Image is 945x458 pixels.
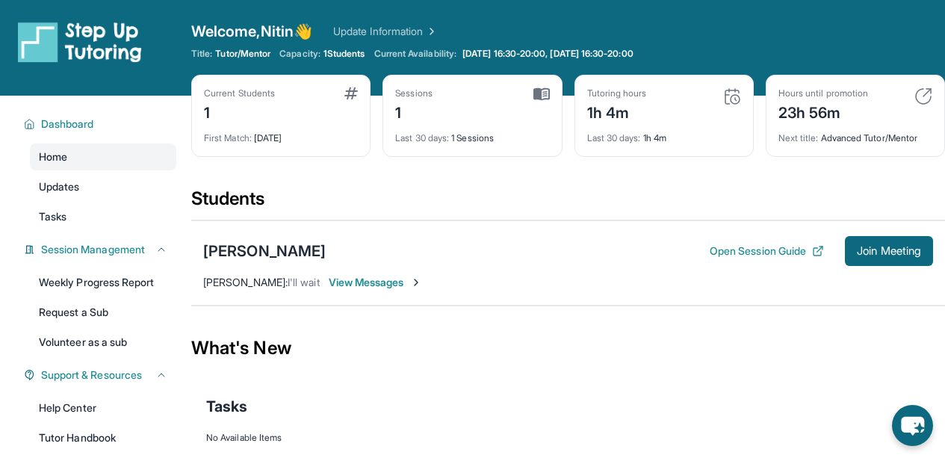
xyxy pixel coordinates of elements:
[215,48,270,60] span: Tutor/Mentor
[35,117,167,131] button: Dashboard
[587,99,647,123] div: 1h 4m
[35,242,167,257] button: Session Management
[41,242,145,257] span: Session Management
[778,123,932,144] div: Advanced Tutor/Mentor
[39,149,67,164] span: Home
[30,203,176,230] a: Tasks
[395,87,433,99] div: Sessions
[279,48,320,60] span: Capacity:
[778,87,868,99] div: Hours until promotion
[587,123,741,144] div: 1h 4m
[18,21,142,63] img: logo
[462,48,633,60] span: [DATE] 16:30-20:00, [DATE] 16:30-20:00
[30,143,176,170] a: Home
[533,87,550,101] img: card
[374,48,456,60] span: Current Availability:
[206,396,247,417] span: Tasks
[778,132,819,143] span: Next title :
[323,48,365,60] span: 1 Students
[892,405,933,446] button: chat-button
[204,132,252,143] span: First Match :
[333,24,438,39] a: Update Information
[204,99,275,123] div: 1
[857,247,921,256] span: Join Meeting
[203,241,326,262] div: [PERSON_NAME]
[395,132,449,143] span: Last 30 days :
[710,244,824,259] button: Open Session Guide
[344,87,358,99] img: card
[206,432,930,444] div: No Available Items
[191,315,945,381] div: What's New
[30,424,176,451] a: Tutor Handbook
[39,209,66,224] span: Tasks
[914,87,932,105] img: card
[845,236,933,266] button: Join Meeting
[30,329,176,356] a: Volunteer as a sub
[723,87,741,105] img: card
[30,269,176,296] a: Weekly Progress Report
[41,368,142,383] span: Support & Resources
[288,276,320,288] span: I'll wait
[423,24,438,39] img: Chevron Right
[778,99,868,123] div: 23h 56m
[191,21,312,42] span: Welcome, Nitin 👋
[329,275,422,290] span: View Messages
[587,87,647,99] div: Tutoring hours
[35,368,167,383] button: Support & Resources
[203,276,288,288] span: [PERSON_NAME] :
[30,299,176,326] a: Request a Sub
[587,132,641,143] span: Last 30 days :
[30,173,176,200] a: Updates
[30,394,176,421] a: Help Center
[41,117,94,131] span: Dashboard
[395,99,433,123] div: 1
[204,87,275,99] div: Current Students
[191,187,945,220] div: Students
[410,276,422,288] img: Chevron-Right
[191,48,212,60] span: Title:
[395,123,549,144] div: 1 Sessions
[39,179,80,194] span: Updates
[459,48,636,60] a: [DATE] 16:30-20:00, [DATE] 16:30-20:00
[204,123,358,144] div: [DATE]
